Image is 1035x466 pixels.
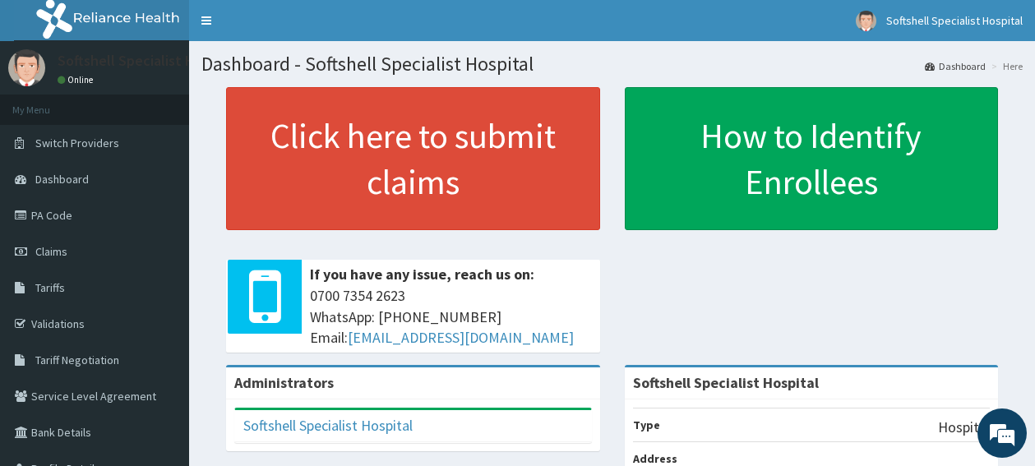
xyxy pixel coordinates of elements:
[35,353,119,367] span: Tariff Negotiation
[58,74,97,85] a: Online
[58,53,239,68] p: Softshell Specialist Hospital
[8,49,45,86] img: User Image
[243,416,413,435] a: Softshell Specialist Hospital
[35,136,119,150] span: Switch Providers
[310,285,592,348] span: 0700 7354 2623 WhatsApp: [PHONE_NUMBER] Email:
[856,11,876,31] img: User Image
[938,417,990,438] p: Hospital
[348,328,574,347] a: [EMAIL_ADDRESS][DOMAIN_NAME]
[226,87,600,230] a: Click here to submit claims
[886,13,1023,28] span: Softshell Specialist Hospital
[310,265,534,284] b: If you have any issue, reach us on:
[987,59,1023,73] li: Here
[234,373,334,392] b: Administrators
[35,172,89,187] span: Dashboard
[625,87,999,230] a: How to Identify Enrollees
[633,373,819,392] strong: Softshell Specialist Hospital
[925,59,986,73] a: Dashboard
[35,244,67,259] span: Claims
[201,53,1023,75] h1: Dashboard - Softshell Specialist Hospital
[633,418,660,432] b: Type
[633,451,677,466] b: Address
[35,280,65,295] span: Tariffs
